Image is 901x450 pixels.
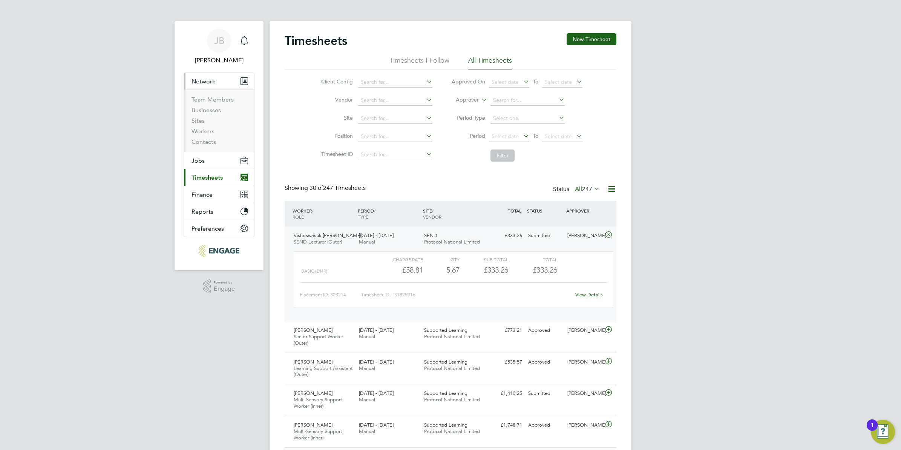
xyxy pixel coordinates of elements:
a: Sites [192,117,205,124]
label: Position [319,133,353,139]
span: Jobs [192,157,205,164]
span: Select date [492,133,519,140]
div: Approved [525,419,564,432]
span: 30 of [310,184,323,192]
div: £1,410.25 [486,387,525,400]
span: [DATE] - [DATE] [359,359,394,365]
span: Josh Boulding [184,56,254,65]
div: Sub Total [460,255,508,264]
span: [DATE] - [DATE] [359,327,394,333]
div: STATUS [525,204,564,217]
label: Period Type [451,114,485,121]
span: VENDOR [423,214,441,220]
div: Approved [525,356,564,368]
div: £535.57 [486,356,525,368]
span: Manual [359,239,375,245]
div: Approved [525,324,564,337]
span: [PERSON_NAME] [294,422,333,428]
span: Multi-Sensory Support Worker (Inner) [294,396,342,409]
span: [PERSON_NAME] [294,359,333,365]
span: Protocol National Limited [424,428,480,435]
span: Protocol National Limited [424,239,480,245]
span: JB [214,36,224,46]
span: TYPE [358,214,368,220]
button: Preferences [184,220,254,237]
span: Vishoswastik [PERSON_NAME] [294,232,362,239]
div: WORKER [291,204,356,223]
div: SITE [421,204,486,223]
a: Businesses [192,106,221,114]
div: 5.67 [423,264,460,276]
span: Protocol National Limited [424,396,480,403]
div: £333.26 [486,230,525,242]
span: Reports [192,208,213,215]
span: Select date [492,79,519,85]
div: £58.81 [374,264,423,276]
span: [DATE] - [DATE] [359,422,394,428]
div: Total [508,255,557,264]
div: [PERSON_NAME] [564,387,604,400]
label: Approved On [451,78,485,85]
span: Preferences [192,225,224,232]
div: £773.21 [486,324,525,337]
span: TOTAL [508,208,521,214]
span: / [374,208,375,214]
a: Powered byEngage [203,279,235,294]
div: Status [553,184,601,195]
div: [PERSON_NAME] [564,230,604,242]
li: All Timesheets [468,56,512,69]
label: Client Config [319,78,353,85]
input: Search for... [358,149,432,160]
span: [PERSON_NAME] [294,390,333,396]
label: Vendor [319,96,353,103]
span: ROLE [293,214,304,220]
span: Multi-Sensory Support Worker (Inner) [294,428,342,441]
span: Supported Learning [424,422,467,428]
span: To [531,131,541,141]
nav: Main navigation [175,21,264,270]
div: Submitted [525,230,564,242]
span: Protocol National Limited [424,365,480,371]
div: Submitted [525,387,564,400]
span: Basic (£/HR) [301,268,327,274]
span: Manual [359,333,375,340]
span: Engage [214,286,235,292]
a: Contacts [192,138,216,145]
div: PERIOD [356,204,421,223]
div: £1,748.71 [486,419,525,432]
img: protocol-logo-retina.png [199,245,239,257]
div: [PERSON_NAME] [564,324,604,337]
div: Timesheet ID: TS1825916 [361,289,570,301]
span: Finance [192,191,213,198]
span: / [432,208,434,214]
a: Team Members [192,96,234,103]
button: Filter [490,149,515,162]
label: Timesheet ID [319,151,353,157]
span: [PERSON_NAME] [294,327,333,333]
span: £333.26 [533,265,557,274]
input: Search for... [490,95,565,106]
input: Search for... [358,131,432,142]
div: Charge rate [374,255,423,264]
span: Network [192,78,215,85]
button: New Timesheet [567,33,616,45]
a: JB[PERSON_NAME] [184,29,254,65]
span: SEND [424,232,437,239]
span: Select date [545,133,572,140]
input: Search for... [358,77,432,88]
input: Search for... [358,95,432,106]
span: Senior Support Worker (Outer) [294,333,343,346]
div: 1 [870,425,874,435]
label: Site [319,114,353,121]
div: [PERSON_NAME] [564,356,604,368]
button: Finance [184,186,254,203]
div: £333.26 [460,264,508,276]
span: 247 [582,185,592,193]
a: Go to home page [184,245,254,257]
div: Network [184,89,254,152]
span: Manual [359,428,375,435]
span: Powered by [214,279,235,286]
button: Reports [184,203,254,220]
span: 247 Timesheets [310,184,366,192]
div: APPROVER [564,204,604,217]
